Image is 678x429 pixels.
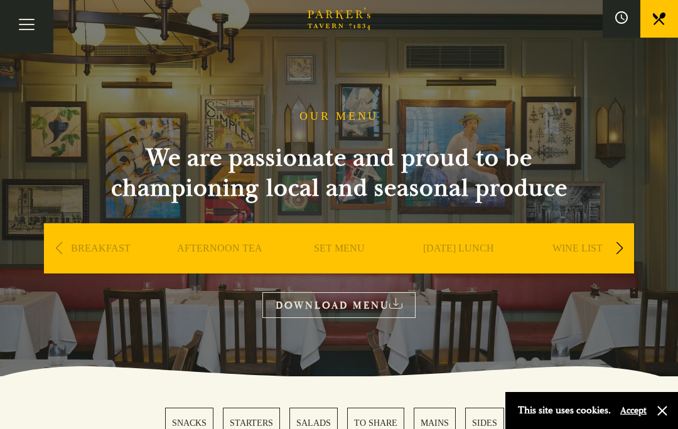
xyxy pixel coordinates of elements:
[262,292,416,318] a: DOWNLOAD MENU
[71,242,131,292] a: BREAKFAST
[552,242,603,292] a: WINE LIST
[299,110,379,124] h1: OUR MENU
[44,223,157,311] div: 1 / 9
[163,223,276,311] div: 2 / 9
[521,223,634,311] div: 5 / 9
[50,235,67,262] div: Previous slide
[611,235,628,262] div: Next slide
[282,223,395,311] div: 3 / 9
[177,242,262,292] a: AFTERNOON TEA
[88,143,590,203] h2: We are passionate and proud to be championing local and seasonal produce
[518,401,611,420] p: This site uses cookies.
[423,242,494,292] a: [DATE] LUNCH
[314,242,365,292] a: SET MENU
[620,405,647,416] button: Accept
[402,223,515,311] div: 4 / 9
[656,405,669,417] button: Close and accept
